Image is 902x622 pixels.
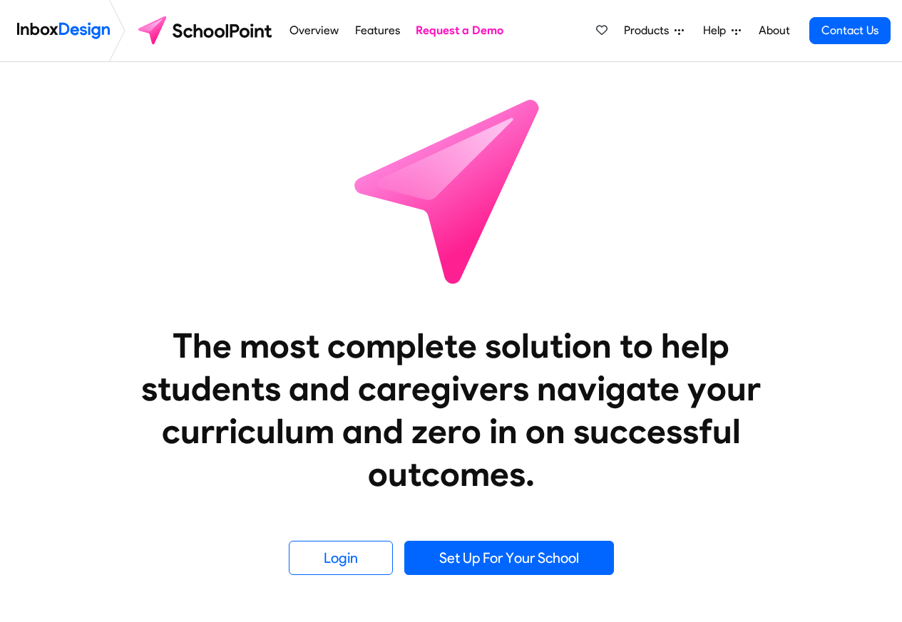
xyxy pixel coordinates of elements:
[809,17,891,44] a: Contact Us
[618,16,690,45] a: Products
[286,16,343,45] a: Overview
[697,16,747,45] a: Help
[412,16,508,45] a: Request a Demo
[323,62,580,318] img: icon_schoolpoint.svg
[131,14,282,48] img: schoolpoint logo
[289,541,393,575] a: Login
[703,22,732,39] span: Help
[113,324,790,495] heading: The most complete solution to help students and caregivers navigate your curriculum and zero in o...
[754,16,794,45] a: About
[351,16,404,45] a: Features
[624,22,675,39] span: Products
[404,541,614,575] a: Set Up For Your School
